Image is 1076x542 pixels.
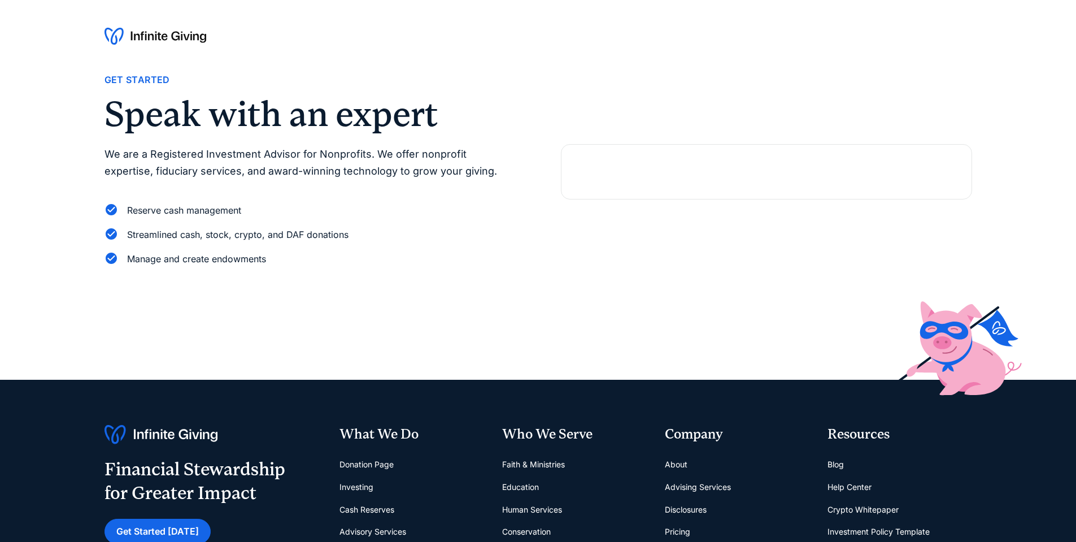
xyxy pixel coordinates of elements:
[127,252,266,267] div: Manage and create endowments
[827,425,972,444] div: Resources
[339,425,484,444] div: What We Do
[502,425,647,444] div: Who We Serve
[339,498,394,521] a: Cash Reserves
[827,476,872,498] a: Help Center
[104,146,516,180] p: We are a Registered Investment Advisor for Nonprofits. We offer nonprofit expertise, fiduciary se...
[665,476,731,498] a: Advising Services
[104,97,516,132] h2: Speak with an expert
[502,476,539,498] a: Education
[665,425,809,444] div: Company
[339,476,373,498] a: Investing
[665,498,707,521] a: Disclosures
[827,498,899,521] a: Crypto Whitepaper
[502,498,562,521] a: Human Services
[104,458,285,505] div: Financial Stewardship for Greater Impact
[127,227,348,242] div: Streamlined cash, stock, crypto, and DAF donations
[502,453,565,476] a: Faith & Ministries
[339,453,394,476] a: Donation Page
[827,453,844,476] a: Blog
[665,453,687,476] a: About
[104,72,170,88] div: Get Started
[127,203,241,218] div: Reserve cash management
